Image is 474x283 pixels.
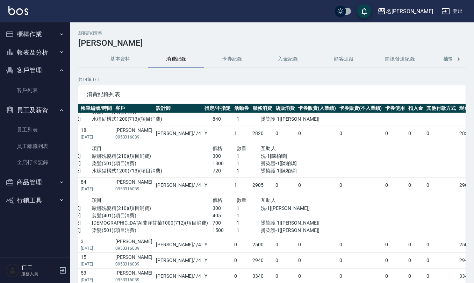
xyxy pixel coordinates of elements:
p: 燙染護-1[[PERSON_NAME]] [261,115,333,123]
td: 0 [425,237,458,252]
button: 消費記錄 [148,51,204,68]
td: 0 [425,253,458,268]
th: 客戶 [114,104,154,113]
td: [PERSON_NAME] / /4 [154,253,203,268]
td: 0 [274,237,297,252]
td: 2905 [251,178,274,193]
td: 0 [274,126,297,141]
th: 卡券販賣(入業績) [296,104,338,113]
button: 商品管理 [3,173,67,191]
a: 客戶列表 [3,82,67,98]
td: [PERSON_NAME] / /4 [154,237,203,252]
p: 0953316039 [115,134,152,140]
td: 0 [425,178,458,193]
button: 名[PERSON_NAME] [375,4,436,19]
td: 0 [407,237,425,252]
td: [PERSON_NAME] [114,178,154,193]
td: 15 [79,253,114,268]
td: 0 [407,178,425,193]
p: [DATE] [81,186,112,192]
h5: 仁二 [21,264,57,271]
td: 0 [296,126,338,141]
span: 消費紀錄列表 [87,91,457,98]
button: 顧客追蹤 [316,51,372,68]
td: Y [203,178,232,193]
button: 簡訊發送紀錄 [372,51,428,68]
td: Y [203,237,232,252]
td: 0 [407,126,425,141]
td: [PERSON_NAME] / /4 [154,126,203,141]
th: 帳單編號/時間 [79,104,114,113]
p: 0953316039 [115,261,152,267]
p: [DATE] [81,134,112,140]
td: 2820 [251,126,274,141]
p: [DATE] [81,277,112,283]
p: 1 [237,167,261,175]
td: [PERSON_NAME] / /4 [154,178,203,193]
p: 水樣結構式1200(713)(項目消費) [92,167,213,175]
p: 1 [237,115,261,123]
th: 服務消費 [251,104,274,113]
p: 歐娜洗髮精(210)(項目消費) [92,153,213,160]
td: 0 [232,253,251,268]
span: 數量 [237,197,247,203]
p: 剪髮(401)(項目消費) [92,212,213,219]
td: Y [203,126,232,141]
td: 84 [79,178,114,193]
p: 1 [237,212,261,219]
p: 1 [237,205,261,212]
th: 活動券 [232,104,251,113]
td: 0 [338,237,384,252]
p: 1 [237,160,261,167]
button: save [357,4,371,18]
h3: [PERSON_NAME] [78,38,466,48]
td: [PERSON_NAME] [114,237,154,252]
th: 卡券使用 [383,104,407,113]
td: 0 [338,178,384,193]
td: 0 [296,253,338,268]
p: 840 [213,115,237,123]
button: 報表及分析 [3,43,67,62]
p: [DEMOGRAPHIC_DATA]蘭洋甘菊1000(712)(項目消費) [92,219,213,227]
th: 店販消費 [274,104,297,113]
td: [PERSON_NAME] [114,253,154,268]
td: 2500 [251,237,274,252]
span: 互助人 [261,146,276,151]
p: 300 [213,153,237,160]
button: 登出 [439,5,466,18]
td: Y [203,253,232,268]
button: 行銷工具 [3,191,67,210]
p: 405 [213,212,237,219]
p: 染髮(501)(項目消費) [92,160,213,167]
a: 員工離職列表 [3,138,67,154]
td: 0 [232,237,251,252]
th: 指定/不指定 [203,104,232,113]
td: 0 [338,126,384,141]
span: 價格 [213,197,223,203]
p: 染髮(501)(項目消費) [92,227,213,234]
p: [DATE] [81,261,112,267]
td: 0 [407,253,425,268]
p: 720 [213,167,237,175]
td: 1 [232,126,251,141]
td: 0 [383,126,407,141]
p: 0953316039 [115,277,152,283]
div: 名[PERSON_NAME] [386,7,433,16]
p: 服務人員 [21,271,57,277]
span: 項目 [92,146,102,151]
p: 1 [237,153,261,160]
p: 1800 [213,160,237,167]
button: 客戶管理 [3,61,67,79]
span: 數量 [237,146,247,151]
button: 基本資料 [92,51,148,68]
th: 設計師 [154,104,203,113]
td: 0 [296,237,338,252]
span: 項目 [92,197,102,203]
a: 全店打卡記錄 [3,154,67,170]
p: 1 [237,219,261,227]
p: 洗-1[[PERSON_NAME]] [261,205,333,212]
p: [DATE] [81,245,112,252]
button: 入金紀錄 [260,51,316,68]
p: 0953316039 [115,186,152,192]
p: 1500 [213,227,237,234]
